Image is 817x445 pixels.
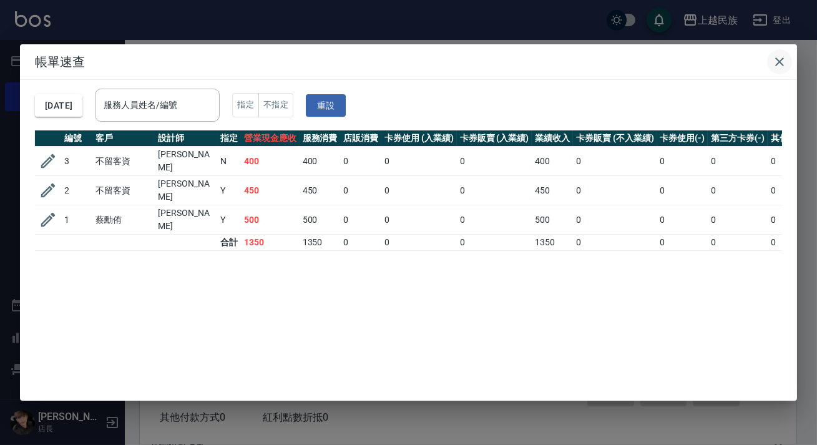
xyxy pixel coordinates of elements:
[381,130,457,147] th: 卡券使用 (入業績)
[708,147,768,176] td: 0
[457,205,532,235] td: 0
[573,205,657,235] td: 0
[217,205,241,235] td: Y
[232,93,259,117] button: 指定
[532,130,573,147] th: 業績收入
[340,205,381,235] td: 0
[381,147,457,176] td: 0
[61,205,92,235] td: 1
[340,147,381,176] td: 0
[657,235,708,251] td: 0
[92,130,155,147] th: 客戶
[92,176,155,205] td: 不留客資
[92,205,155,235] td: 蔡勳侑
[241,130,300,147] th: 營業現金應收
[300,235,341,251] td: 1350
[155,130,217,147] th: 設計師
[708,235,768,251] td: 0
[217,235,241,251] td: 合計
[306,94,346,117] button: 重設
[381,176,457,205] td: 0
[708,176,768,205] td: 0
[61,147,92,176] td: 3
[155,147,217,176] td: [PERSON_NAME]
[573,235,657,251] td: 0
[61,130,92,147] th: 編號
[457,176,532,205] td: 0
[340,130,381,147] th: 店販消費
[708,130,768,147] th: 第三方卡券(-)
[155,176,217,205] td: [PERSON_NAME]
[217,147,241,176] td: N
[61,176,92,205] td: 2
[35,94,82,117] button: [DATE]
[657,176,708,205] td: 0
[657,130,708,147] th: 卡券使用(-)
[708,205,768,235] td: 0
[532,176,573,205] td: 450
[241,176,300,205] td: 450
[217,130,241,147] th: 指定
[381,205,457,235] td: 0
[300,176,341,205] td: 450
[573,176,657,205] td: 0
[241,205,300,235] td: 500
[20,44,797,79] h2: 帳單速查
[573,130,657,147] th: 卡券販賣 (不入業績)
[300,205,341,235] td: 500
[381,235,457,251] td: 0
[532,205,573,235] td: 500
[532,147,573,176] td: 400
[657,147,708,176] td: 0
[340,176,381,205] td: 0
[92,147,155,176] td: 不留客資
[217,176,241,205] td: Y
[532,235,573,251] td: 1350
[457,130,532,147] th: 卡券販賣 (入業績)
[457,147,532,176] td: 0
[300,147,341,176] td: 400
[457,235,532,251] td: 0
[258,93,293,117] button: 不指定
[155,205,217,235] td: [PERSON_NAME]
[340,235,381,251] td: 0
[573,147,657,176] td: 0
[657,205,708,235] td: 0
[300,130,341,147] th: 服務消費
[241,147,300,176] td: 400
[241,235,300,251] td: 1350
